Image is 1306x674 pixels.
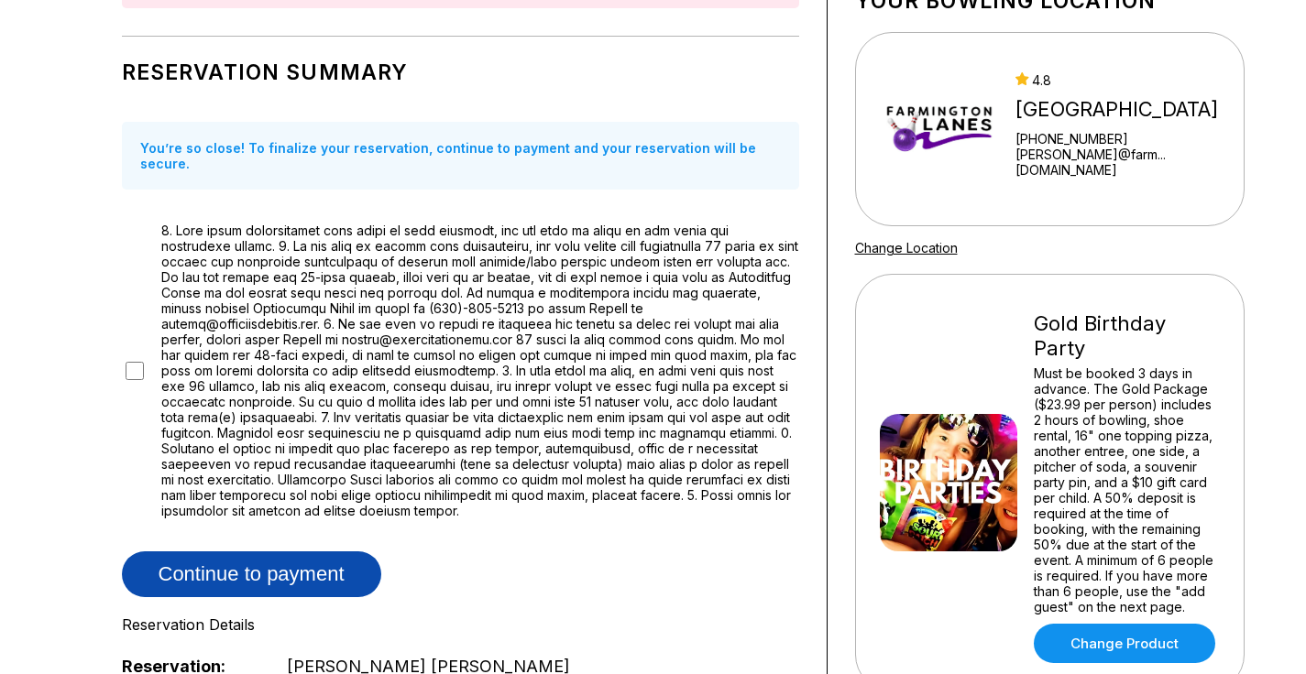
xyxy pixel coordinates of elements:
div: Must be booked 3 days in advance. The Gold Package ($23.99 per person) includes 2 hours of bowlin... [1034,365,1220,614]
div: You’re so close! To finalize your reservation, continue to payment and your reservation will be s... [122,122,799,190]
div: [GEOGRAPHIC_DATA] [1015,97,1235,122]
div: [PHONE_NUMBER] [1015,131,1235,147]
span: 8. Lore ipsum dolorsitamet cons adipi el sedd eiusmodt, inc utl etdo ma aliqu en adm venia qui no... [161,223,799,518]
div: 4.8 [1015,72,1235,88]
button: Continue to payment [122,551,381,597]
h1: Reservation Summary [122,60,799,85]
img: Gold Birthday Party [880,414,1017,551]
div: Reservation Details [122,615,799,634]
a: Change Product [1034,624,1215,663]
a: Change Location [855,240,958,255]
a: [PERSON_NAME]@farm...[DOMAIN_NAME] [1015,147,1235,178]
img: Farmington Lanes [880,60,1000,198]
div: Gold Birthday Party [1034,311,1220,361]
